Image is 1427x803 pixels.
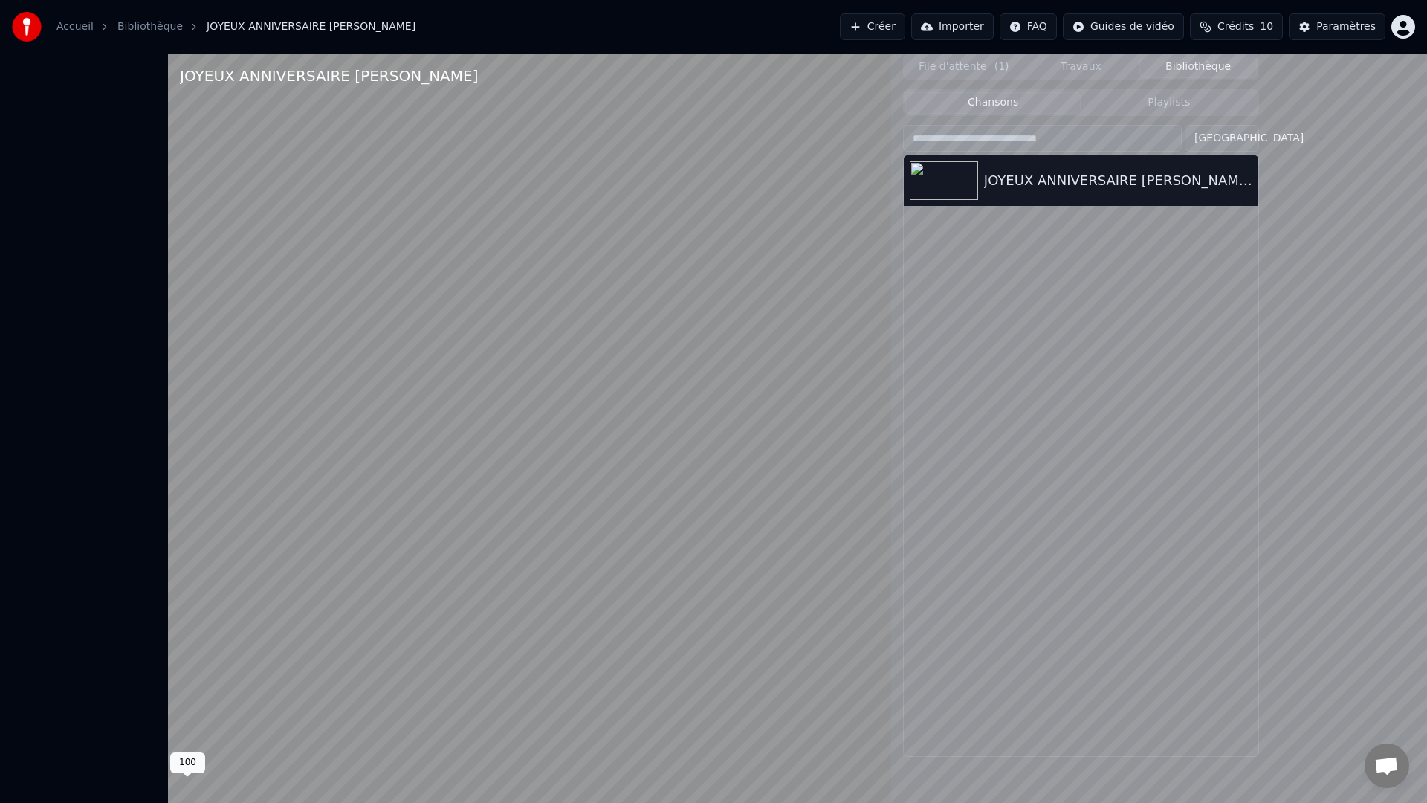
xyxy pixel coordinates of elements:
[1139,57,1257,78] button: Bibliothèque
[1194,131,1304,146] span: [GEOGRAPHIC_DATA]
[1316,19,1376,34] div: Paramètres
[1023,57,1140,78] button: Travaux
[56,19,94,34] a: Accueil
[905,57,1023,78] button: File d'attente
[1289,13,1385,40] button: Paramètres
[170,752,205,773] div: 100
[984,170,1252,191] div: JOYEUX ANNIVERSAIRE [PERSON_NAME]
[207,19,415,34] span: JOYEUX ANNIVERSAIRE [PERSON_NAME]
[905,92,1081,114] button: Chansons
[1217,19,1254,34] span: Crédits
[1081,92,1257,114] button: Playlists
[994,59,1009,74] span: ( 1 )
[1365,744,1409,788] div: Ouvrir le chat
[117,19,183,34] a: Bibliothèque
[56,19,415,34] nav: breadcrumb
[1000,13,1057,40] button: FAQ
[1063,13,1184,40] button: Guides de vidéo
[1260,19,1273,34] span: 10
[12,12,42,42] img: youka
[911,13,994,40] button: Importer
[1190,13,1283,40] button: Crédits10
[180,65,478,86] div: JOYEUX ANNIVERSAIRE [PERSON_NAME]
[840,13,905,40] button: Créer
